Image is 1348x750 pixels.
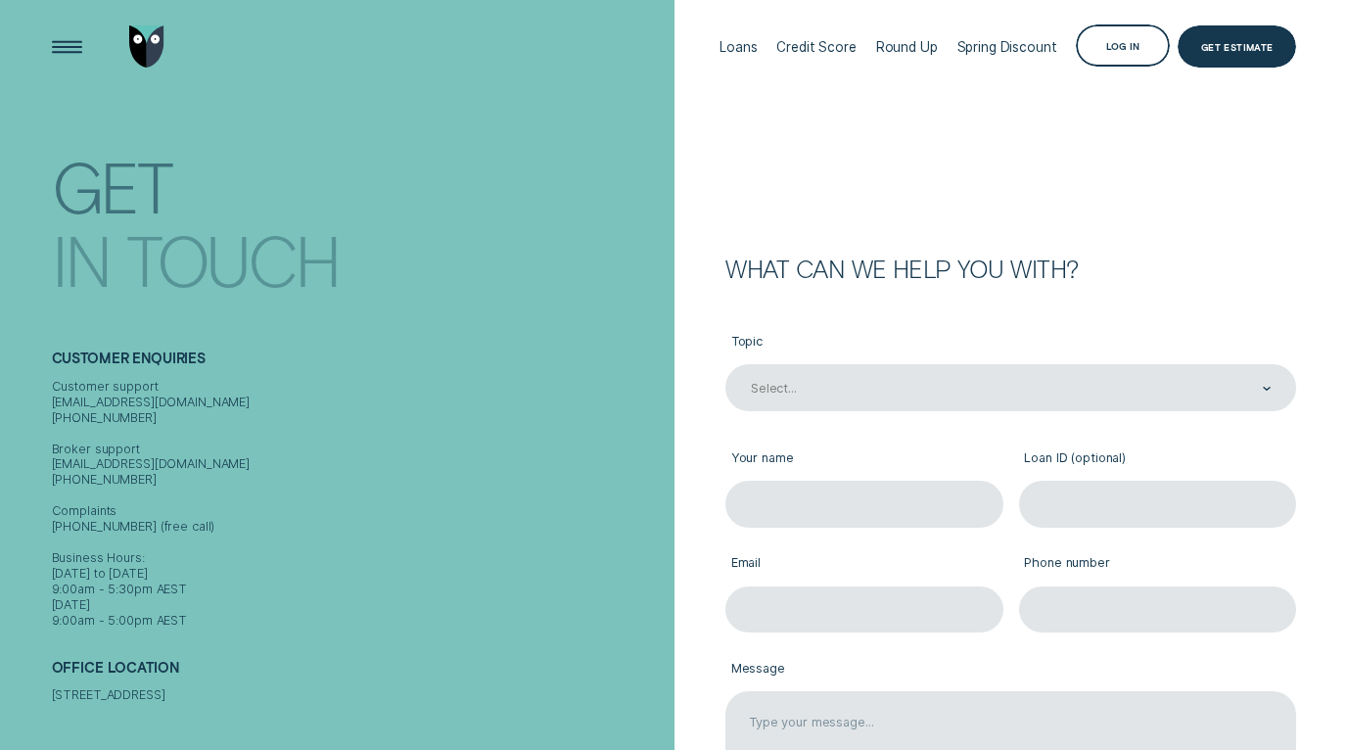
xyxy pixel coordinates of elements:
img: Wisr [129,25,164,68]
div: Touch [126,227,339,293]
div: Select... [751,381,797,397]
div: [STREET_ADDRESS] [52,687,667,703]
a: Get Estimate [1178,25,1296,68]
button: Open Menu [46,25,88,68]
h1: Get In Touch [52,141,667,271]
div: Credit Score [776,39,856,55]
label: Topic [725,321,1296,364]
label: Email [725,543,1003,586]
label: Loan ID (optional) [1019,438,1297,481]
h2: What can we help you with? [725,258,1296,281]
h2: Customer Enquiries [52,351,667,379]
h2: Office Location [52,660,667,688]
label: Your name [725,438,1003,481]
div: Customer support [EMAIL_ADDRESS][DOMAIN_NAME] [PHONE_NUMBER] Broker support [EMAIL_ADDRESS][DOMAI... [52,379,667,629]
div: Spring Discount [957,39,1057,55]
div: Get [52,155,171,220]
label: Phone number [1019,543,1297,586]
button: Log in [1076,24,1170,67]
div: Round Up [876,39,938,55]
label: Message [725,648,1296,691]
div: Loans [720,39,757,55]
div: In [52,227,111,293]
